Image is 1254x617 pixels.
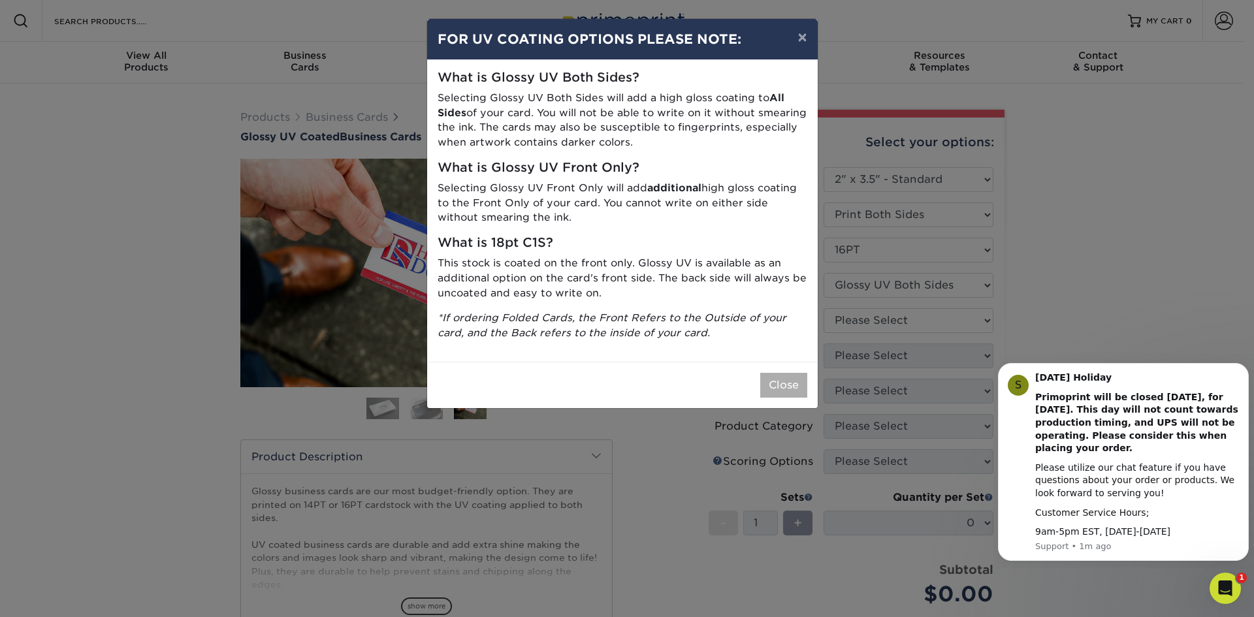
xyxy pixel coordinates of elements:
[1236,573,1247,583] span: 1
[647,182,701,194] strong: additional
[787,19,817,55] button: ×
[438,236,807,251] h5: What is 18pt C1S?
[438,71,807,86] h5: What is Glossy UV Both Sides?
[438,161,807,176] h5: What is Glossy UV Front Only?
[438,29,807,49] h4: FOR UV COATING OPTIONS PLEASE NOTE:
[438,311,786,339] i: *If ordering Folded Cards, the Front Refers to the Outside of your card, and the Back refers to t...
[993,351,1254,569] iframe: Intercom notifications message
[438,91,807,150] p: Selecting Glossy UV Both Sides will add a high gloss coating to of your card. You will not be abl...
[438,181,807,225] p: Selecting Glossy UV Front Only will add high gloss coating to the Front Only of your card. You ca...
[1210,573,1241,604] iframe: Intercom live chat
[438,91,784,119] strong: All Sides
[760,373,807,398] button: Close
[438,256,807,300] p: This stock is coated on the front only. Glossy UV is available as an additional option on the car...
